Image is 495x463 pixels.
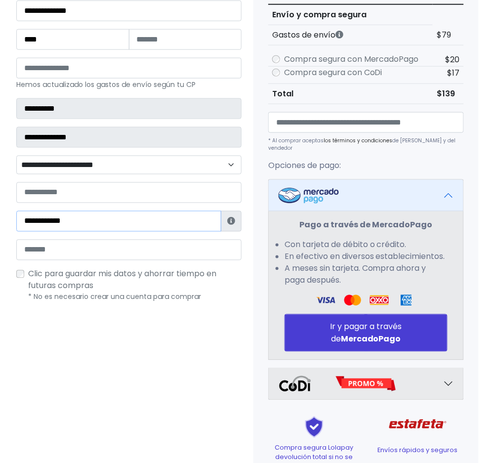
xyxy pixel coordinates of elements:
[268,25,433,45] th: Gastos de envío
[446,54,460,65] span: $20
[324,137,393,144] a: los términos y condiciones
[372,446,464,455] p: Envíos rápidos y seguros
[28,268,216,292] span: Clic para guardar mis datos y ahorrar tiempo en futuras compras
[227,217,235,225] i: Estafeta lo usará para ponerse en contacto en caso de tener algún problema con el envío
[268,137,464,152] p: * Al comprar aceptas de [PERSON_NAME] y del vendedor
[397,295,415,306] img: Amex Logo
[279,188,339,204] img: Mercadopago Logo
[285,251,448,263] li: En efectivo en diversos establecimientos.
[16,80,196,89] small: Hemos actualizado los gastos de envío según tu CP
[370,295,389,306] img: Oxxo Logo
[341,334,401,345] strong: MercadoPago
[343,295,362,306] img: Visa Logo
[284,67,382,79] label: Compra segura con CoDi
[285,263,448,287] li: A meses sin tarjeta. Compra ahora y paga después.
[287,416,342,438] img: Shield
[335,376,396,392] img: Promo
[279,376,312,392] img: Codi Logo
[433,84,464,104] td: $139
[268,84,433,104] th: Total
[335,31,343,39] i: Los gastos de envío dependen de códigos postales. ¡Te puedes llevar más productos en un solo envío !
[284,53,419,65] label: Compra segura con MercadoPago
[268,160,464,171] p: Opciones de pago:
[285,314,448,352] button: Ir y pagar a través deMercadoPago
[381,408,455,441] img: Estafeta Logo
[433,25,464,45] td: $79
[448,67,460,79] span: $17
[285,239,448,251] li: Con tarjeta de débito o crédito.
[316,295,335,306] img: Visa Logo
[300,219,433,231] strong: Pago a través de MercadoPago
[28,292,242,302] p: * No es necesario crear una cuenta para comprar
[268,4,433,25] th: Envío y compra segura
